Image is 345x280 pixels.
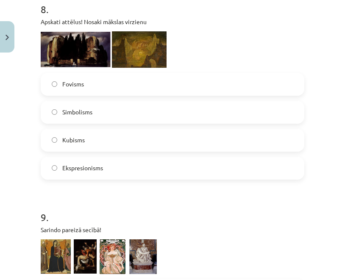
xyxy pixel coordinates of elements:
[62,164,103,172] span: Ekspresionisms
[41,225,304,234] p: Sarindo pareizā secībā!
[52,137,57,143] input: Kubisms
[62,108,92,116] span: Simbolisms
[6,35,9,40] img: icon-close-lesson-0947bae3869378f0d4975bcd49f059093ad1ed9edebbc8119c70593378902aed.svg
[62,80,84,89] span: Fovisms
[41,17,304,26] p: Apskati attēlus! Nosaki mākslas virzienu
[52,109,57,115] input: Simbolisms
[41,197,304,223] h1: 9 .
[62,136,85,144] span: Kubisms
[52,81,57,87] input: Fovisms
[52,165,57,171] input: Ekspresionisms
